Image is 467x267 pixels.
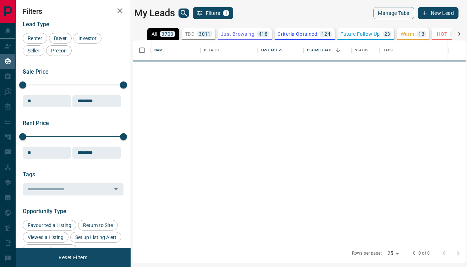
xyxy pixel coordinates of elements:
div: Tags [383,40,393,60]
div: Buyer [49,33,72,44]
div: Claimed Date [307,40,333,60]
div: Status [355,40,368,60]
p: Warm [401,32,414,36]
p: 124 [322,32,330,36]
span: Opportunity Type [23,208,66,215]
div: Investor [73,33,101,44]
p: Future Follow Up [340,32,380,36]
p: 3011 [199,32,211,36]
div: Set up Building Alert [23,244,77,255]
button: Reset Filters [54,251,92,263]
p: All [152,32,157,36]
div: Details [204,40,219,60]
span: Rent Price [23,120,49,126]
button: Sort [333,45,343,55]
span: Tags [23,171,35,178]
div: Last Active [257,40,303,60]
p: 3703 [161,32,174,36]
div: Precon [46,45,72,56]
div: Return to Site [78,220,118,231]
div: Seller [23,45,44,56]
span: Renter [25,35,45,41]
span: Viewed a Listing [25,234,66,240]
p: 23 [384,32,390,36]
span: Buyer [51,35,69,41]
p: Just Browsing [221,32,254,36]
h1: My Leads [134,7,175,19]
span: Sale Price [23,68,49,75]
span: Set up Listing Alert [73,234,119,240]
div: Tags [380,40,448,60]
span: Return to Site [81,222,115,228]
span: 1 [224,11,229,16]
div: Name [151,40,200,60]
div: Renter [23,33,47,44]
span: Investor [76,35,99,41]
p: 418 [259,32,268,36]
div: Name [154,40,165,60]
p: Rows per page: [352,250,382,256]
div: 25 [385,248,402,259]
div: Viewed a Listing [23,232,68,243]
div: Set up Listing Alert [70,232,121,243]
button: Filters1 [193,7,233,19]
button: Open [111,184,121,194]
p: 0–0 of 0 [413,250,430,256]
p: 13 [418,32,424,36]
span: Favourited a Listing [25,222,74,228]
h2: Filters [23,7,123,16]
p: Criteria Obtained [278,32,317,36]
p: 13 [452,32,458,36]
span: Lead Type [23,21,49,28]
span: Seller [25,48,42,53]
button: search button [178,8,189,18]
button: Manage Tabs [373,7,414,19]
button: New Lead [418,7,458,19]
p: TBD [185,32,194,36]
div: Details [200,40,257,60]
div: Favourited a Listing [23,220,76,231]
p: HOT [437,32,447,36]
div: Last Active [261,40,283,60]
span: Precon [49,48,69,53]
span: Set up Building Alert [25,247,74,252]
div: Claimed Date [303,40,351,60]
div: Status [351,40,380,60]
